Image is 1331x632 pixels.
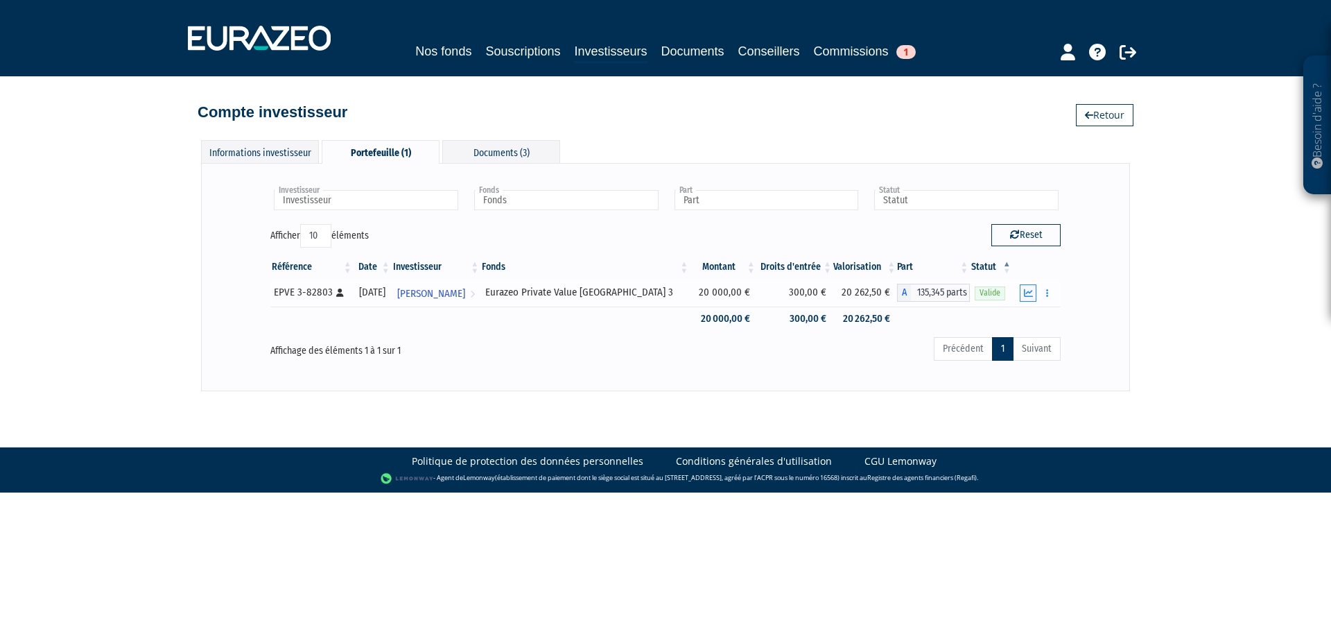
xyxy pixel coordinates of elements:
[442,140,560,163] div: Documents (3)
[392,279,480,307] a: [PERSON_NAME]
[274,285,349,300] div: EPVE 3-82803
[412,454,643,468] a: Politique de protection des données personnelles
[896,45,916,59] span: 1
[897,284,911,302] span: A
[392,255,480,279] th: Investisseur: activer pour trier la colonne par ordre croissant
[270,255,354,279] th: Référence : activer pour trier la colonne par ordre croissant
[201,140,319,163] div: Informations investisseur
[14,472,1317,486] div: - Agent de (établissement de paiement dont le siège social est situé au [STREET_ADDRESS], agréé p...
[757,255,833,279] th: Droits d'entrée: activer pour trier la colonne par ordre croissant
[485,285,685,300] div: Eurazeo Private Value [GEOGRAPHIC_DATA] 3
[833,255,897,279] th: Valorisation: activer pour trier la colonne par ordre croissant
[690,279,756,307] td: 20 000,00 €
[757,279,833,307] td: 300,00 €
[833,307,897,331] td: 20 262,50 €
[992,337,1014,361] a: 1
[270,336,588,358] div: Affichage des éléments 1 à 1 sur 1
[485,42,560,61] a: Souscriptions
[574,42,647,63] a: Investisseurs
[463,473,495,482] a: Lemonway
[336,289,344,297] i: [Français] Personne physique
[1076,104,1133,126] a: Retour
[198,104,347,121] h4: Compte investisseur
[864,454,937,468] a: CGU Lemonway
[415,42,471,61] a: Nos fonds
[1310,63,1325,188] p: Besoin d'aide ?
[676,454,832,468] a: Conditions générales d'utilisation
[814,42,916,61] a: Commissions1
[300,224,331,248] select: Afficheréléments
[480,255,690,279] th: Fonds: activer pour trier la colonne par ordre croissant
[661,42,724,61] a: Documents
[188,26,331,51] img: 1732889491-logotype_eurazeo_blanc_rvb.png
[354,255,392,279] th: Date: activer pour trier la colonne par ordre croissant
[757,307,833,331] td: 300,00 €
[897,284,970,302] div: A - Eurazeo Private Value Europe 3
[381,472,434,486] img: logo-lemonway.png
[975,287,1005,300] span: Valide
[911,284,970,302] span: 135,345 parts
[397,281,465,307] span: [PERSON_NAME]
[897,255,970,279] th: Part: activer pour trier la colonne par ordre croissant
[690,307,756,331] td: 20 000,00 €
[358,285,387,300] div: [DATE]
[970,255,1013,279] th: Statut : activer pour trier la colonne par ordre d&eacute;croissant
[322,140,440,164] div: Portefeuille (1)
[470,281,475,307] i: Voir l'investisseur
[690,255,756,279] th: Montant: activer pour trier la colonne par ordre croissant
[738,42,800,61] a: Conseillers
[270,224,369,248] label: Afficher éléments
[833,279,897,307] td: 20 262,50 €
[991,224,1061,246] button: Reset
[867,473,977,482] a: Registre des agents financiers (Regafi)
